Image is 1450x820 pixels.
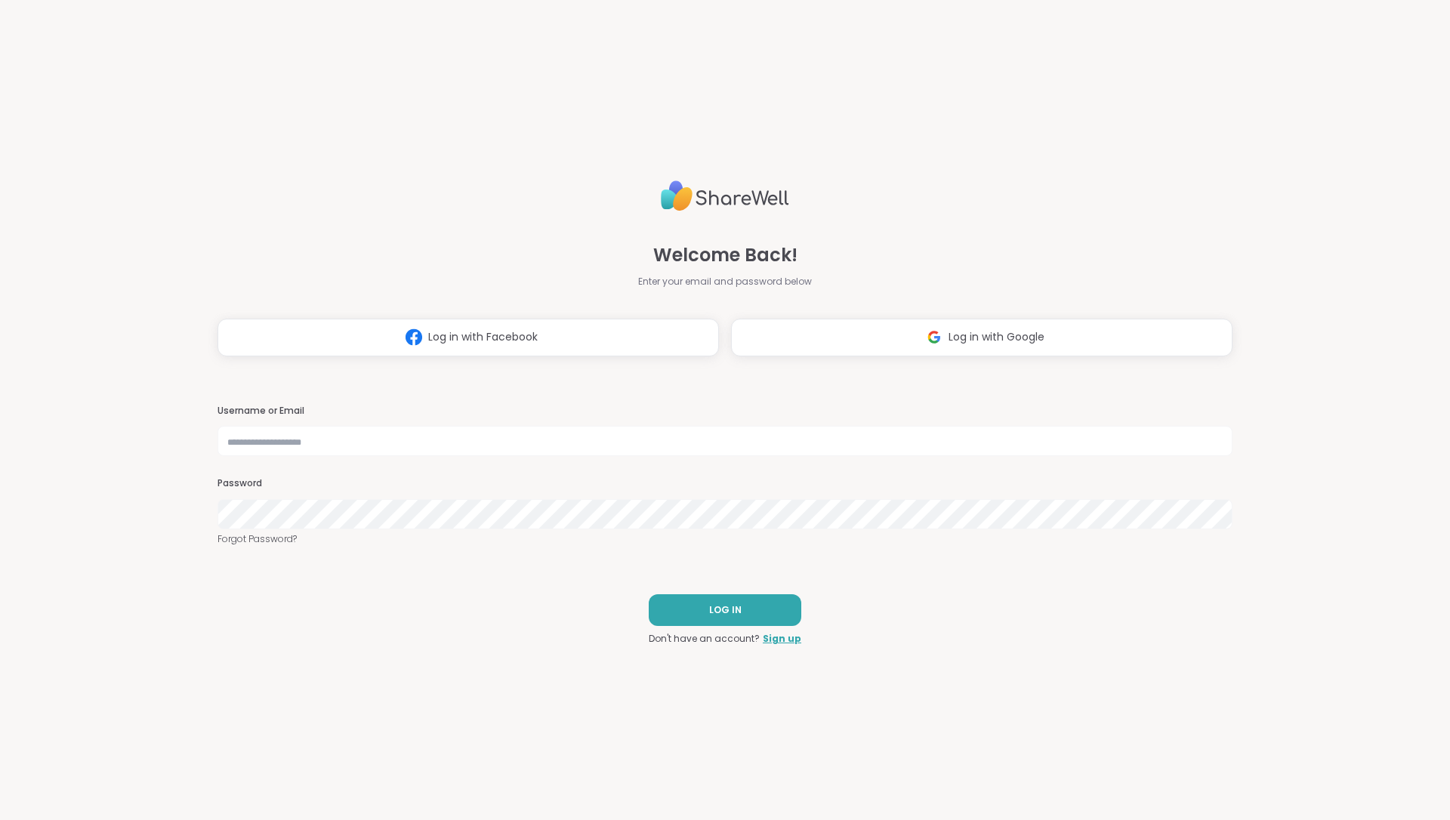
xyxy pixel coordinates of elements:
span: Welcome Back! [653,242,797,269]
span: Don't have an account? [649,632,760,646]
img: ShareWell Logomark [920,323,949,351]
h3: Username or Email [217,405,1232,418]
a: Sign up [763,632,801,646]
button: LOG IN [649,594,801,626]
span: Log in with Google [949,329,1044,345]
span: Log in with Facebook [428,329,538,345]
h3: Password [217,477,1232,490]
button: Log in with Google [731,319,1232,356]
img: ShareWell Logo [661,174,789,217]
a: Forgot Password? [217,532,1232,546]
span: Enter your email and password below [638,275,812,288]
button: Log in with Facebook [217,319,719,356]
span: LOG IN [709,603,742,617]
img: ShareWell Logomark [400,323,428,351]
